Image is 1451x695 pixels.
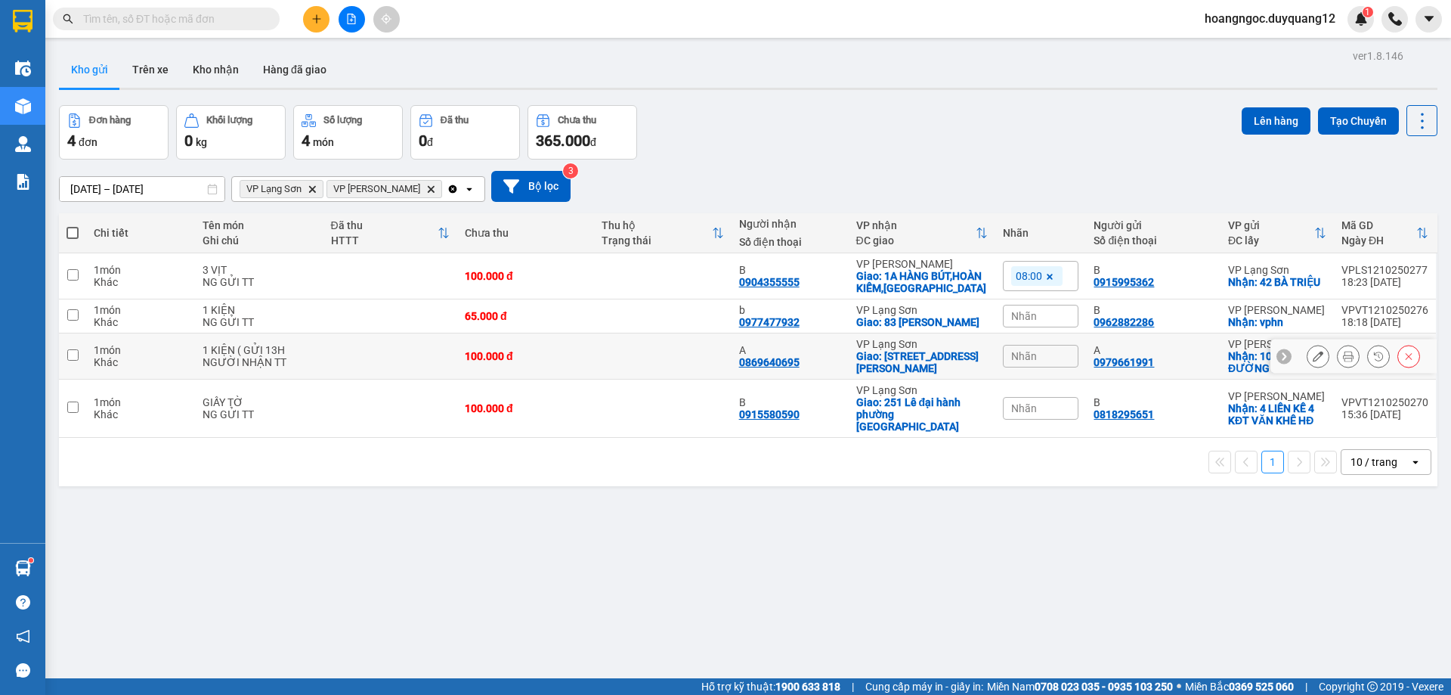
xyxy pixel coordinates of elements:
div: ver 1.8.146 [1353,48,1403,64]
div: Nhãn [1003,227,1078,239]
div: VP nhận [856,219,976,231]
div: 65.000 đ [465,310,586,322]
button: Kho nhận [181,51,251,88]
div: Giao: 1A HÀNG BÚT,HOÀN KIẾM,HÀ NỘI [856,270,988,294]
button: Khối lượng0kg [176,105,286,160]
span: Miền Bắc [1185,678,1294,695]
div: 100.000 đ [465,350,586,362]
div: Trạng thái [602,234,711,247]
th: Toggle SortBy [323,213,457,253]
th: Toggle SortBy [1334,213,1436,253]
div: VP [PERSON_NAME] [1228,304,1326,316]
div: Đã thu [441,115,469,126]
div: Ngày ĐH [1341,234,1416,247]
sup: 3 [563,163,578,178]
div: HTTT [331,234,438,247]
div: VPVT1210250276 [1341,304,1428,316]
img: logo-vxr [13,10,32,33]
div: Mã GD [1341,219,1416,231]
div: VP Lạng Sơn [1228,264,1326,276]
div: 0869640695 [739,356,800,368]
div: 0915580590 [739,408,800,420]
div: Khác [94,408,187,420]
button: Đã thu0đ [410,105,520,160]
div: Số điện thoại [1094,234,1212,247]
span: 0 [419,132,427,150]
div: GIẤY TỜ [203,396,316,408]
div: b [739,304,841,316]
span: 08:00 [1016,269,1042,283]
div: VPVT1210250270 [1341,396,1428,408]
div: 18:18 [DATE] [1341,316,1428,328]
div: 0962882286 [1094,316,1154,328]
div: Khác [94,356,187,368]
div: Giao: 83 TRẦN ĐĂNG NINH [856,316,988,328]
div: Số điện thoại [739,236,841,248]
th: Toggle SortBy [849,213,996,253]
span: | [852,678,854,695]
span: notification [16,629,30,644]
span: copyright [1367,681,1378,692]
div: Người gửi [1094,219,1212,231]
svg: Delete [308,185,317,194]
img: icon-new-feature [1354,12,1368,26]
div: Chưa thu [465,227,586,239]
div: Thu hộ [602,219,711,231]
span: VP Minh Khai, close by backspace [326,180,442,198]
button: plus [303,6,329,33]
img: warehouse-icon [15,61,31,76]
div: Tên món [203,219,316,231]
span: aim [381,14,391,24]
div: Nhận: 42 BÀ TRIỆU [1228,276,1326,288]
button: Bộ lọc [491,171,571,202]
div: Nhận: 4 LIỀN KỀ 4 KĐT VĂN KHÊ HĐ [1228,402,1326,427]
div: VP gửi [1228,219,1314,231]
span: Nhãn [1011,350,1037,362]
div: Chi tiết [94,227,187,239]
strong: 0369 525 060 [1229,681,1294,693]
div: Nhận: vphn [1228,316,1326,328]
div: VP Lạng Sơn [856,304,988,316]
th: Toggle SortBy [594,213,731,253]
span: đ [427,136,433,148]
div: 1 KIỆN [203,304,316,316]
div: 0977477932 [739,316,800,328]
div: 1 KIỆN ( GỬI 13H [203,344,316,356]
div: VP [PERSON_NAME] [856,258,988,270]
div: 1 món [94,396,187,408]
button: Tạo Chuyến [1318,107,1399,135]
div: B [739,396,841,408]
div: Số lượng [323,115,362,126]
input: Selected VP Lạng Sơn, VP Minh Khai. [445,182,447,197]
div: Đơn hàng [89,115,131,126]
span: question-circle [16,595,30,610]
button: Trên xe [120,51,181,88]
button: caret-down [1415,6,1442,33]
img: warehouse-icon [15,136,31,152]
div: Ghi chú [203,234,316,247]
span: file-add [346,14,357,24]
span: Cung cấp máy in - giấy in: [865,678,983,695]
span: Miền Nam [987,678,1173,695]
span: VP Minh Khai [333,183,420,195]
span: 1 [1365,7,1370,17]
sup: 1 [1363,7,1373,17]
div: Sửa đơn hàng [1307,345,1329,368]
div: Nhận: 1010 ĐƯỜNG LÁNG [1228,350,1326,374]
span: đơn [79,136,97,148]
div: VP Lạng Sơn [856,338,988,350]
div: Giao: 59 NGUYỄN DU [856,350,988,374]
span: hoangngoc.duyquang12 [1193,9,1347,28]
span: search [63,14,73,24]
div: 0915995362 [1094,276,1154,288]
div: B [1094,264,1212,276]
div: B [1094,304,1212,316]
div: 10 / trang [1350,455,1397,470]
button: Hàng đã giao [251,51,339,88]
div: A [1094,344,1212,356]
div: NG GỬI TT [203,276,316,288]
div: NG GỬI TT [203,408,316,420]
div: 1 món [94,264,187,276]
span: message [16,663,30,678]
div: 15:36 [DATE] [1341,408,1428,420]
